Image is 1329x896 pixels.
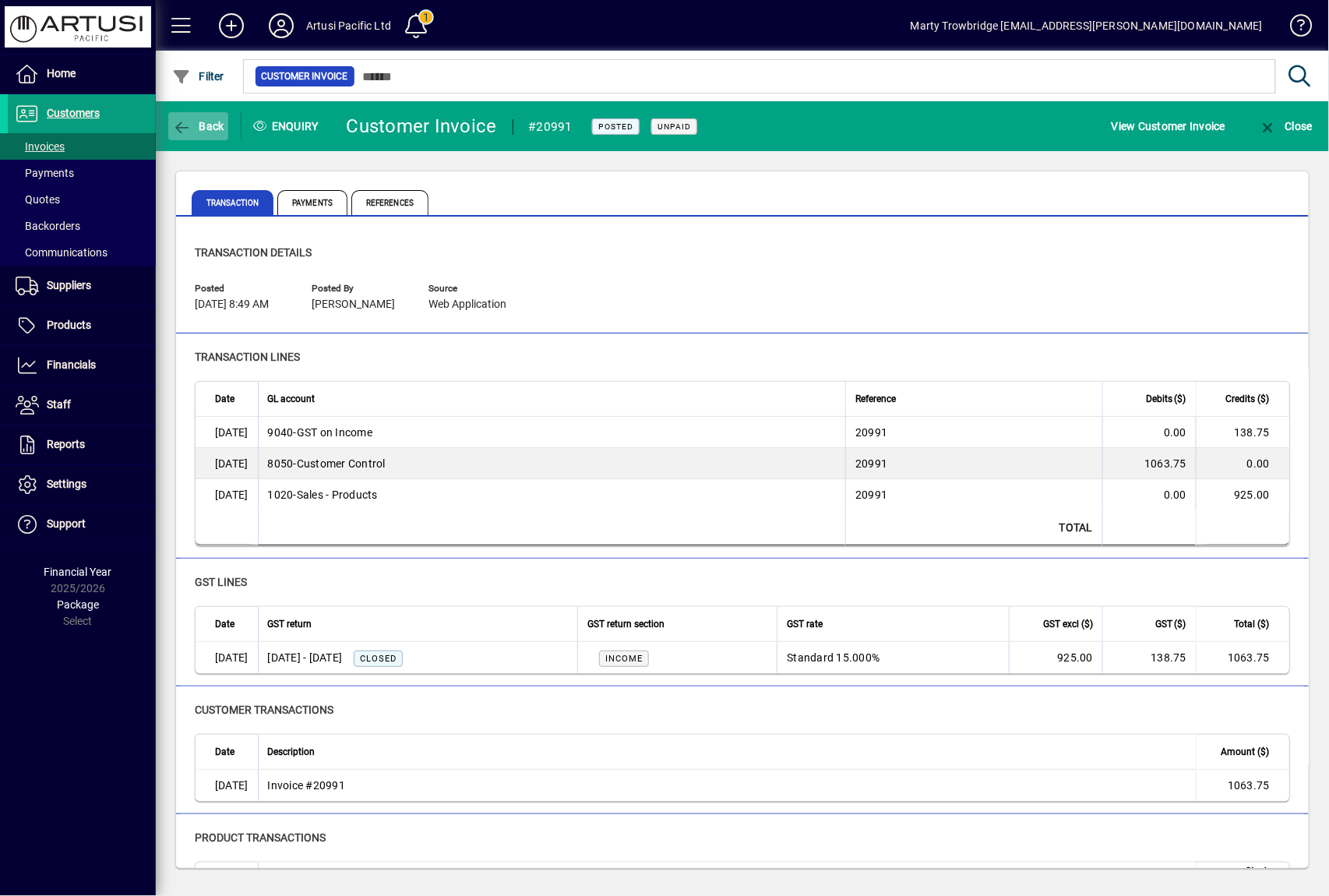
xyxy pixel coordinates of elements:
td: Standard 15.000% [777,642,1009,673]
span: Description [268,743,316,760]
div: Marty Trowbridge [EMAIL_ADDRESS][PERSON_NAME][DOMAIN_NAME] [911,13,1263,38]
td: 20991 [845,479,1102,510]
span: GST return [268,616,312,633]
span: Backorders [16,220,80,232]
a: Suppliers [8,266,156,305]
span: Customer Invoice [262,69,348,84]
span: Payments [277,190,347,215]
div: #20991 [529,115,573,139]
button: Back [168,112,228,140]
span: Date [215,616,234,633]
span: Amount ($) [1221,743,1270,760]
span: GST rate [787,616,823,633]
span: Source [428,284,522,294]
td: 0.00 [1196,448,1289,479]
div: Artusi Pacific Ltd [306,13,391,38]
a: Home [8,55,156,93]
span: GST ($) [1155,616,1186,633]
span: GST excl ($) [1043,616,1093,633]
span: Unpaid [657,122,691,132]
span: Debits ($) [1146,390,1186,407]
td: 0.00 [1102,417,1196,448]
td: 138.75 [1196,417,1289,448]
span: Home [47,67,76,79]
span: Suppliers [47,279,91,291]
td: [DATE] [196,770,258,801]
td: [DATE] - [DATE] [258,642,578,673]
span: Quotes [16,193,60,206]
span: GST on Income [268,425,373,440]
span: Close [1258,120,1313,132]
span: Credits ($) [1226,390,1270,407]
span: Web Application [428,298,506,311]
td: 925.00 [1196,479,1289,510]
a: Backorders [8,213,156,239]
td: Total [845,510,1102,545]
span: Customer Control [268,456,386,471]
span: Payments [16,167,74,179]
td: [DATE] [196,642,258,673]
a: Payments [8,160,156,186]
span: Total ($) [1235,616,1270,633]
td: 138.75 [1102,642,1196,673]
span: Settings [47,478,86,490]
span: Posted [195,284,288,294]
span: Invoices [16,140,65,153]
td: [DATE] [196,479,258,510]
button: View Customer Invoice [1108,112,1229,140]
span: Posted [598,122,633,132]
app-page-header-button: Close enquiry [1242,112,1329,140]
div: Enquiry [241,114,335,139]
td: 20991 [845,417,1102,448]
span: Products [47,319,91,331]
span: Customers [47,107,100,119]
span: Product transactions [195,831,326,844]
span: Transaction lines [195,351,300,363]
span: Communications [16,246,108,259]
span: INCOME [605,654,643,664]
button: Profile [256,12,306,40]
a: Invoices [8,133,156,160]
span: GST return section [587,616,664,633]
span: Posted by [312,284,405,294]
span: Support [47,517,86,530]
td: 1063.75 [1102,448,1196,479]
a: Reports [8,425,156,464]
span: Financial Year [44,566,112,578]
td: 1063.75 [1196,642,1289,673]
span: Date [215,743,234,760]
span: View Customer Invoice [1112,114,1225,139]
span: Package [57,598,99,611]
a: Settings [8,465,156,504]
button: Filter [168,62,228,90]
span: Reports [47,438,85,450]
a: Communications [8,239,156,266]
div: Customer Invoice [347,114,497,139]
a: Quotes [8,186,156,213]
span: Financials [47,358,96,371]
span: Sales - Products [268,487,378,503]
span: [PERSON_NAME] [312,298,395,311]
app-page-header-button: Back [156,112,241,140]
span: Filter [172,70,224,83]
span: Staff [47,398,71,411]
a: Products [8,306,156,345]
td: 925.00 [1009,642,1102,673]
span: Reference [855,390,896,407]
span: Transaction details [195,246,312,259]
span: customer transactions [195,704,333,716]
span: GST lines [195,576,247,588]
td: 20991 [845,448,1102,479]
span: References [351,190,428,215]
span: Closed [360,654,397,664]
span: Transaction [192,190,273,215]
span: Back [172,120,224,132]
a: Knowledge Base [1278,3,1310,54]
td: 1063.75 [1196,770,1289,801]
button: Add [206,12,256,40]
a: Support [8,505,156,544]
a: Staff [8,386,156,425]
span: Date [215,390,234,407]
td: 0.00 [1102,479,1196,510]
td: [DATE] [196,417,258,448]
